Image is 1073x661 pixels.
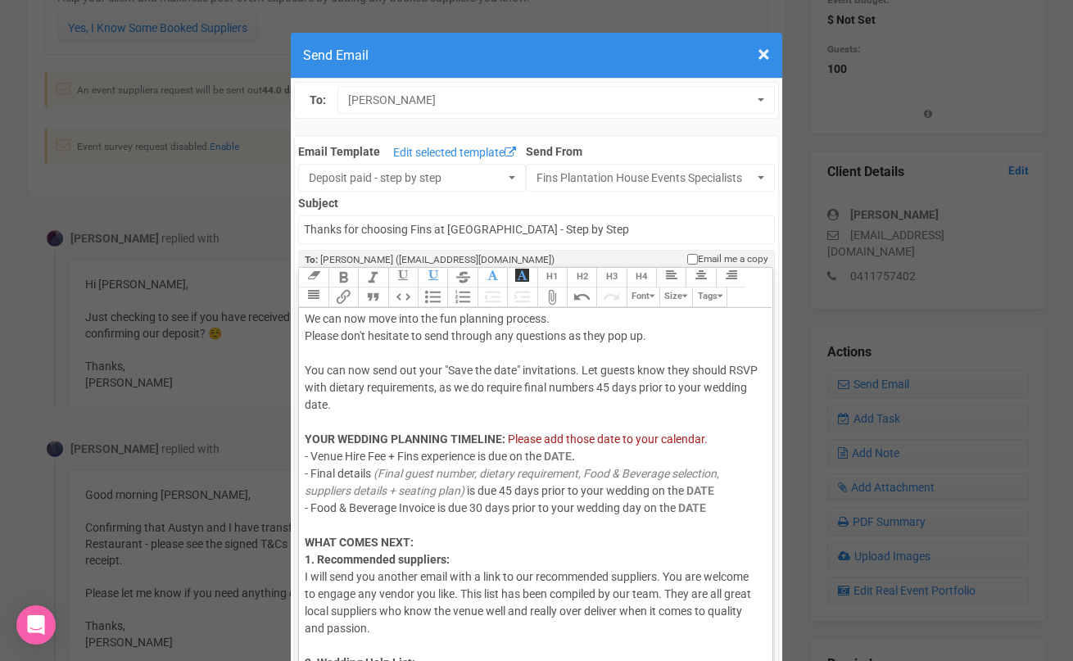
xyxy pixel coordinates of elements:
button: Heading 1 [537,268,567,287]
span: - Food & Beverage Invoice is due 30 days prior to your wedding day on the [305,501,676,514]
div: Open Intercom Messenger [16,605,56,645]
button: Underline Colour [418,268,447,287]
span: Please don't hesitate to send through any questions as they pop up. [305,329,646,342]
button: Attach Files [537,287,567,307]
button: Font [627,287,659,307]
button: Link [328,287,358,307]
span: H3 [606,271,618,282]
span: Email me a copy [698,252,768,266]
button: Align Left [656,268,686,287]
button: Bold [328,268,358,287]
button: Strikethrough [447,268,477,287]
button: Underline [388,268,418,287]
span: - Final details [305,467,371,480]
button: Align Right [716,268,745,287]
button: Font Background [507,268,536,287]
button: Bullets [418,287,447,307]
button: Quote [358,287,387,307]
span: Fins Plantation House Events Specialists [536,170,754,186]
span: Please add those date to your calendar. [508,432,708,446]
button: Undo [567,287,596,307]
button: Clear Formatting at cursor [298,268,328,287]
h4: Send Email [303,45,770,66]
button: Heading 3 [596,268,626,287]
button: Align Center [686,268,715,287]
span: You can now send out your "Save the date" invitations. Let guests know they should RSVP with diet... [305,364,758,411]
span: [PERSON_NAME] [348,92,753,108]
strong: YOUR WEDDING PLANNING TIMELINE: [305,432,505,446]
strong: DATE [678,501,706,514]
strong: DATE. [544,450,575,463]
button: Tags [692,287,727,307]
button: Heading 2 [567,268,596,287]
span: H2 [577,271,588,282]
button: Italic [358,268,387,287]
label: Send From [526,140,775,160]
strong: DATE [686,484,714,497]
strong: WHAT COMES NEXT: [305,536,414,549]
span: Deposit paid - step by step [309,170,505,186]
button: Decrease Level [478,287,507,307]
span: H4 [636,271,647,282]
label: Subject [298,192,774,211]
a: Edit selected template [389,143,520,164]
label: To: [310,92,326,109]
strong: 1. Recommended suppliers: [305,553,450,566]
button: Numbers [447,287,477,307]
span: I will send you another email with a link to our recommended suppliers. You are welcome to engage... [305,570,751,635]
button: Redo [596,287,626,307]
button: Code [388,287,418,307]
label: Email Template [298,143,380,160]
span: is due 45 days prior to your wedding on the [467,484,684,497]
button: Font Colour [478,268,507,287]
span: × [758,41,770,68]
span: - Venue Hire Fee + Fins experience is due on the [305,450,541,463]
em: (Final guest number, dietary requirement, Food & Beverage selection, suppliers details + seating ... [305,467,719,497]
strong: To: [305,254,318,265]
span: H1 [546,271,558,282]
span: Confirming your deposit has been received, with many thanks! We can now move into the fun plannin... [305,278,618,325]
span: [PERSON_NAME] ([EMAIL_ADDRESS][DOMAIN_NAME]) [320,254,555,265]
button: Size [659,287,692,307]
button: Heading 4 [627,268,656,287]
button: Align Justified [298,287,328,307]
button: Increase Level [507,287,536,307]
